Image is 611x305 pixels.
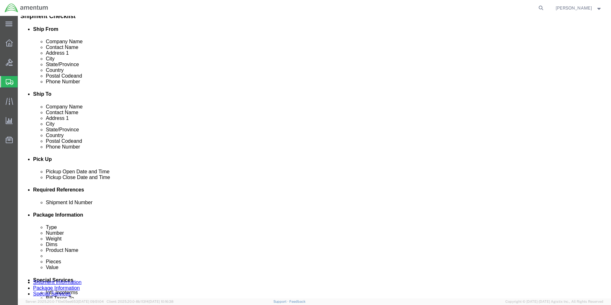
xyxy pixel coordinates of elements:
[149,300,173,303] span: [DATE] 10:16:38
[505,299,603,304] span: Copyright © [DATE]-[DATE] Agistix Inc., All Rights Reserved
[273,300,289,303] a: Support
[4,3,48,13] img: logo
[25,300,104,303] span: Server: 2025.20.0-710e05ee653
[107,300,173,303] span: Client: 2025.20.0-8b113f4
[78,300,104,303] span: [DATE] 09:51:04
[555,4,602,12] button: [PERSON_NAME]
[289,300,305,303] a: Feedback
[556,4,592,11] span: Steven Sanchez
[18,16,611,298] iframe: FS Legacy Container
